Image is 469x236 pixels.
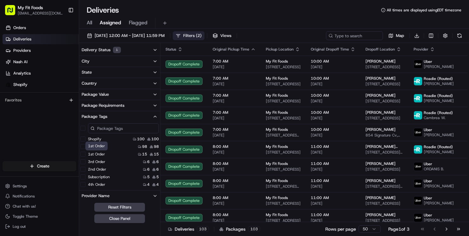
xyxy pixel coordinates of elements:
[156,182,159,187] span: 4
[266,76,288,81] span: My Fit Foods
[168,226,209,232] div: Deliveries
[366,93,396,98] span: [PERSON_NAME]
[414,128,422,136] img: uber-new-logo.jpeg
[154,152,159,157] span: 15
[366,212,396,217] span: [PERSON_NAME]
[3,68,79,78] a: Analytics
[18,11,63,16] button: [EMAIL_ADDRESS][DOMAIN_NAME]
[142,152,147,157] span: 15
[196,33,202,39] span: ( 2 )
[3,57,79,67] a: Nash AI
[266,93,288,98] span: My Fit Foods
[82,114,107,119] div: Package Tags
[213,133,256,138] span: [DATE]
[69,98,71,103] span: •
[6,60,18,72] img: 1736555255976-a54dd68f-1ca7-489b-9aae-adbdc363a1c4
[20,98,67,103] span: Wisdom [PERSON_NAME]
[213,195,256,200] span: 8:00 AM
[6,6,19,19] img: Nash
[3,3,66,18] button: My Fit Foods[EMAIL_ADDRESS][DOMAIN_NAME]
[424,144,453,149] span: Roadie (Routed)
[366,218,403,223] span: [STREET_ADDRESS]
[100,19,121,27] span: Assigned
[424,98,454,103] span: [PERSON_NAME]
[13,59,28,65] span: Nash AI
[396,33,404,39] span: Map
[366,110,396,115] span: [PERSON_NAME]
[266,82,301,87] span: [STREET_ADDRESS]
[366,76,396,81] span: [PERSON_NAME]
[414,77,422,85] img: roadie-logo-v2.jpg
[311,218,355,223] span: [DATE]
[266,161,288,166] span: My Fit Foods
[266,116,301,121] span: [STREET_ADDRESS]
[173,31,204,40] button: Filters(2)
[98,81,115,88] button: See all
[414,179,422,188] img: uber-new-logo.jpeg
[88,123,159,133] input: Package Tags
[79,111,160,122] button: Package Tags
[213,93,256,98] span: 7:00 AM
[6,82,42,87] div: Past conversations
[88,174,110,179] label: subscription
[266,99,301,104] span: [STREET_ADDRESS]
[366,201,403,206] span: [STREET_ADDRESS]
[266,59,288,64] span: My Fit Foods
[311,167,355,172] span: [DATE]
[13,36,31,42] span: Deliveries
[82,193,109,199] div: Provider Name
[13,204,36,209] span: Chat with us!
[424,161,432,166] span: Uber
[311,201,355,206] span: [DATE]
[414,197,422,205] img: uber-new-logo.jpeg
[28,67,87,72] div: We're available if you need us!
[248,226,260,232] div: 103
[388,226,410,232] div: Page 1 of 3
[79,44,160,56] button: Delivery Status1
[424,59,432,64] span: Uber
[87,5,119,15] h1: Deliveries
[366,127,396,132] span: [PERSON_NAME]
[311,47,349,52] span: Original Dropoff Time
[13,184,27,189] span: Settings
[213,64,256,70] span: [DATE]
[424,149,454,154] span: [PERSON_NAME]
[213,59,256,64] span: 7:00 AM
[266,178,288,183] span: My Fit Foods
[108,62,115,70] button: Start new chat
[137,136,145,142] span: 100
[266,195,288,200] span: My Fit Foods
[166,47,176,52] span: Status
[82,103,124,108] div: Package Requirements
[13,60,25,72] img: 8571987876998_91fb9ceb93ad5c398215_72.jpg
[13,25,26,31] span: Orders
[94,214,145,223] button: Close Panel
[63,140,77,144] span: Pylon
[147,167,150,172] span: 6
[424,132,454,137] span: [PERSON_NAME]
[183,33,202,39] span: Filters
[366,133,403,138] span: 854 Signature Cv, league city, [GEOGRAPHIC_DATA] 77573, [GEOGRAPHIC_DATA]
[266,133,301,138] span: [STREET_ADDRESS][PERSON_NAME]
[3,192,76,201] button: Notifications
[13,82,28,88] span: Shopify
[424,201,454,206] span: [PERSON_NAME]
[424,81,454,86] span: [PERSON_NAME]
[88,152,105,157] label: 1st Order
[424,127,432,132] span: Uber
[414,162,422,171] img: uber-new-logo.jpeg
[213,178,256,183] span: 8:00 AM
[311,150,355,155] span: [DATE]
[213,212,256,217] span: 8:00 AM
[213,144,256,149] span: 8:00 AM
[311,110,355,115] span: 10:00 AM
[311,144,355,149] span: 11:00 AM
[87,19,92,27] span: All
[13,194,35,199] span: Notifications
[213,47,249,52] span: Original Pickup Time
[424,115,453,120] span: Cambrea W.
[366,116,403,121] span: [STREET_ADDRESS]
[213,116,256,121] span: [DATE]
[311,195,355,200] span: 11:00 AM
[311,82,355,87] span: [DATE]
